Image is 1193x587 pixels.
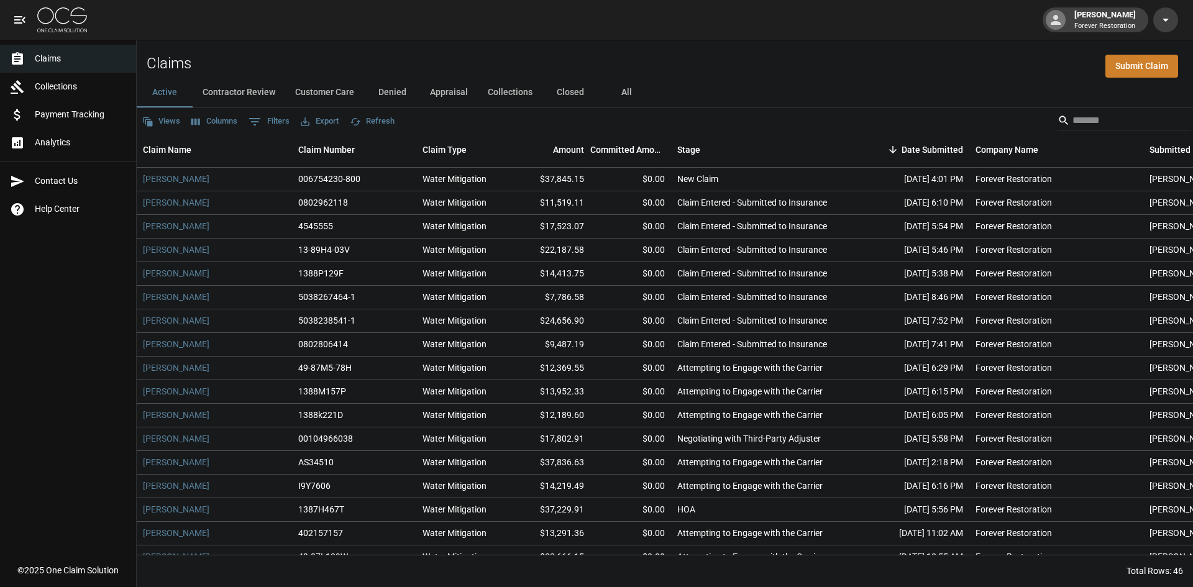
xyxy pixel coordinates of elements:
a: [PERSON_NAME] [143,291,209,303]
div: Attempting to Engage with the Carrier [677,362,823,374]
div: Attempting to Engage with the Carrier [677,456,823,468]
div: Claim Type [423,132,467,167]
span: Payment Tracking [35,108,126,121]
button: Select columns [188,112,240,131]
button: Collections [478,78,542,107]
span: Contact Us [35,175,126,188]
div: Water Mitigation [423,267,487,280]
div: $0.00 [590,215,671,239]
div: [PERSON_NAME] [1069,9,1141,31]
div: 5038267464-1 [298,291,355,303]
div: 1388k221D [298,409,343,421]
button: Refresh [347,112,398,131]
button: Show filters [245,112,293,132]
div: [DATE] 6:05 PM [857,404,969,427]
div: Stage [671,132,857,167]
div: Committed Amount [590,132,671,167]
div: Water Mitigation [423,432,487,445]
div: Negotiating with Third-Party Adjuster [677,432,821,445]
div: $13,291.36 [510,522,590,545]
div: Attempting to Engage with the Carrier [677,385,823,398]
button: Active [137,78,193,107]
div: Forever Restoration [976,338,1052,350]
div: Forever Restoration [976,432,1052,445]
div: $22,187.58 [510,239,590,262]
div: Claim Entered - Submitted to Insurance [677,267,827,280]
div: Forever Restoration [976,409,1052,421]
div: Claim Name [143,132,191,167]
div: $12,369.55 [510,357,590,380]
a: [PERSON_NAME] [143,527,209,539]
button: Contractor Review [193,78,285,107]
div: [DATE] 6:15 PM [857,380,969,404]
div: $0.00 [590,309,671,333]
div: Water Mitigation [423,409,487,421]
div: 1387H467T [298,503,344,516]
div: Stage [677,132,700,167]
a: [PERSON_NAME] [143,196,209,209]
div: Water Mitigation [423,291,487,303]
div: Water Mitigation [423,362,487,374]
div: [DATE] 6:10 PM [857,191,969,215]
span: Claims [35,52,126,65]
div: [DATE] 6:29 PM [857,357,969,380]
button: Appraisal [420,78,478,107]
div: Attempting to Engage with the Carrier [677,480,823,492]
div: $37,229.91 [510,498,590,522]
div: Water Mitigation [423,480,487,492]
div: 1388M157P [298,385,346,398]
button: Closed [542,78,598,107]
div: $37,845.15 [510,168,590,191]
div: [DATE] 7:41 PM [857,333,969,357]
div: [DATE] 4:01 PM [857,168,969,191]
a: [PERSON_NAME] [143,220,209,232]
div: Forever Restoration [976,480,1052,492]
div: Forever Restoration [976,243,1052,256]
div: $0.00 [590,239,671,262]
div: HOA [677,503,695,516]
div: 402157157 [298,527,343,539]
div: Company Name [976,132,1038,167]
div: $0.00 [590,475,671,498]
div: Company Name [969,132,1143,167]
div: Claim Entered - Submitted to Insurance [677,220,827,232]
div: $0.00 [590,498,671,522]
p: Forever Restoration [1074,21,1136,32]
div: $17,523.07 [510,215,590,239]
div: $0.00 [590,451,671,475]
div: [DATE] 11:02 AM [857,522,969,545]
div: $37,836.63 [510,451,590,475]
a: [PERSON_NAME] [143,432,209,445]
div: Water Mitigation [423,456,487,468]
div: $14,413.75 [510,262,590,286]
div: Forever Restoration [976,362,1052,374]
div: 1388P129F [298,267,344,280]
button: open drawer [7,7,32,32]
a: [PERSON_NAME] [143,503,209,516]
div: Claim Entered - Submitted to Insurance [677,196,827,209]
div: $13,952.33 [510,380,590,404]
div: Forever Restoration [976,220,1052,232]
div: $9,487.19 [510,333,590,357]
div: [DATE] 2:18 PM [857,451,969,475]
button: Denied [364,78,420,107]
div: Forever Restoration [976,503,1052,516]
div: $0.00 [590,380,671,404]
div: [DATE] 5:54 PM [857,215,969,239]
div: $0.00 [590,404,671,427]
div: $17,802.91 [510,427,590,451]
div: Forever Restoration [976,314,1052,327]
div: Water Mitigation [423,220,487,232]
a: [PERSON_NAME] [143,338,209,350]
div: $14,219.49 [510,475,590,498]
div: Amount [510,132,590,167]
div: © 2025 One Claim Solution [17,564,119,576]
div: $0.00 [590,286,671,309]
a: [PERSON_NAME] [143,267,209,280]
div: 49-87M5-78H [298,362,352,374]
div: Attempting to Engage with the Carrier [677,409,823,421]
span: Help Center [35,202,126,216]
div: Claim Entered - Submitted to Insurance [677,338,827,350]
div: New Claim [677,173,718,185]
div: I9Y7606 [298,480,331,492]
